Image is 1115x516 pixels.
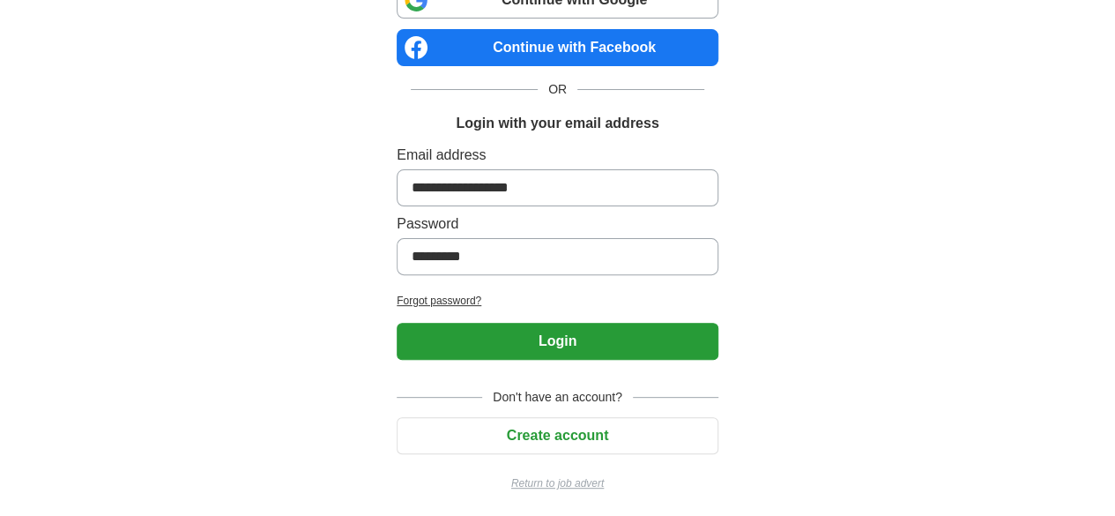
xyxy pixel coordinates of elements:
[538,80,577,99] span: OR
[482,388,633,407] span: Don't have an account?
[397,293,718,309] a: Forgot password?
[397,145,718,166] label: Email address
[397,213,718,235] label: Password
[456,113,658,134] h1: Login with your email address
[397,428,718,443] a: Create account
[397,417,718,454] button: Create account
[397,323,718,360] button: Login
[397,29,718,66] a: Continue with Facebook
[397,475,718,491] a: Return to job advert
